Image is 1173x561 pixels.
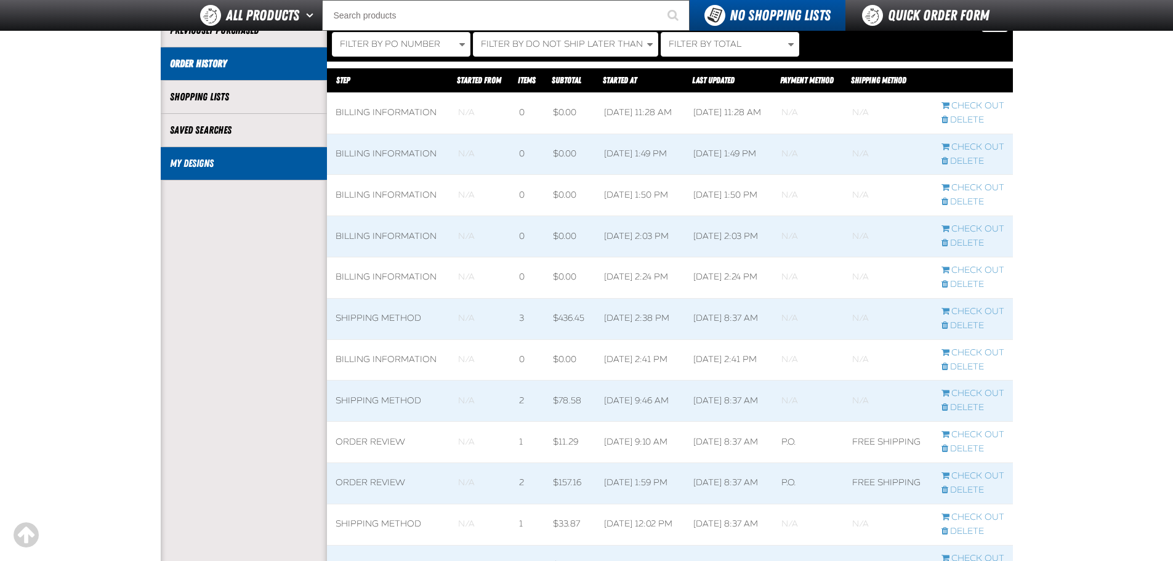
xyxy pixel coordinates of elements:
[595,298,684,339] td: [DATE] 2:38 PM
[336,437,441,448] div: Order Review
[941,156,1004,167] a: Delete checkout started from
[844,216,932,257] td: Blank
[510,134,544,175] td: 0
[510,257,544,299] td: 0
[685,298,773,339] td: [DATE] 8:37 AM
[170,57,318,71] a: Order History
[510,462,544,504] td: 2
[844,381,932,422] td: Blank
[449,504,511,545] td: Blank
[685,422,773,463] td: [DATE] 8:37 AM
[595,462,684,504] td: [DATE] 1:59 PM
[685,504,773,545] td: [DATE] 8:37 AM
[844,339,932,381] td: Blank
[595,216,684,257] td: [DATE] 2:03 PM
[510,175,544,216] td: 0
[844,175,932,216] td: Blank
[685,339,773,381] td: [DATE] 2:41 PM
[685,257,773,299] td: [DATE] 2:24 PM
[685,381,773,422] td: [DATE] 8:37 AM
[941,429,1004,441] a: Continue checkout started from
[851,75,906,85] span: Shipping Method
[449,381,511,422] td: Blank
[336,395,441,407] div: Shipping Method
[552,75,581,85] span: Subtotal
[941,347,1004,359] a: Continue checkout started from
[941,279,1004,291] a: Delete checkout started from
[941,443,1004,455] a: Delete checkout started from
[941,115,1004,126] a: Delete checkout started from
[603,75,637,85] a: Started At
[226,4,299,26] span: All Products
[336,313,441,325] div: Shipping Method
[457,75,501,85] span: Started From
[685,92,773,134] td: [DATE] 11:28 AM
[510,339,544,381] td: 0
[941,238,1004,249] a: Delete checkout started from
[449,298,511,339] td: Blank
[685,175,773,216] td: [DATE] 1:50 PM
[595,381,684,422] td: [DATE] 9:46 AM
[941,470,1004,482] a: Continue checkout started from
[941,306,1004,318] a: Continue checkout started from
[336,272,441,283] div: Billing Information
[773,257,844,299] td: Blank
[336,231,441,243] div: Billing Information
[692,75,735,85] a: Last Updated
[941,512,1004,523] a: Continue checkout started from
[941,182,1004,194] a: Continue checkout started from
[449,339,511,381] td: Blank
[544,339,595,381] td: $0.00
[336,107,441,119] div: Billing Information
[773,339,844,381] td: Blank
[844,504,932,545] td: Blank
[544,462,595,504] td: $157.16
[544,175,595,216] td: $0.00
[595,134,684,175] td: [DATE] 1:49 PM
[844,92,932,134] td: Blank
[941,485,1004,496] a: Delete checkout started from
[340,39,440,49] span: Filter By PO Number
[336,354,441,366] div: Billing Information
[933,68,1013,93] th: Row actions
[170,123,318,137] a: Saved Searches
[595,175,684,216] td: [DATE] 1:50 PM
[844,298,932,339] td: Blank
[844,462,932,504] td: Free Shipping
[730,7,831,24] span: No Shopping Lists
[449,462,511,504] td: Blank
[473,32,658,57] button: Filter By Do Not Ship Later Than
[510,381,544,422] td: 2
[481,39,643,49] span: Filter By Do Not Ship Later Than
[773,422,844,463] td: P.O.
[544,257,595,299] td: $0.00
[685,134,773,175] td: [DATE] 1:49 PM
[773,216,844,257] td: Blank
[336,477,441,489] div: Order Review
[669,39,741,49] span: Filter By Total
[170,156,318,171] a: My Designs
[449,422,511,463] td: Blank
[773,175,844,216] td: Blank
[510,298,544,339] td: 3
[773,504,844,545] td: Blank
[595,257,684,299] td: [DATE] 2:24 PM
[595,422,684,463] td: [DATE] 9:10 AM
[449,175,511,216] td: Blank
[685,216,773,257] td: [DATE] 2:03 PM
[941,100,1004,112] a: Continue checkout started from
[780,75,834,85] a: Payment Method
[773,298,844,339] td: Blank
[941,320,1004,332] a: Delete checkout started from
[941,402,1004,414] a: Delete checkout started from
[595,504,684,545] td: [DATE] 12:02 PM
[544,381,595,422] td: $78.58
[510,504,544,545] td: 1
[773,134,844,175] td: Blank
[449,216,511,257] td: Blank
[773,381,844,422] td: Blank
[449,134,511,175] td: Blank
[941,526,1004,538] a: Delete checkout started from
